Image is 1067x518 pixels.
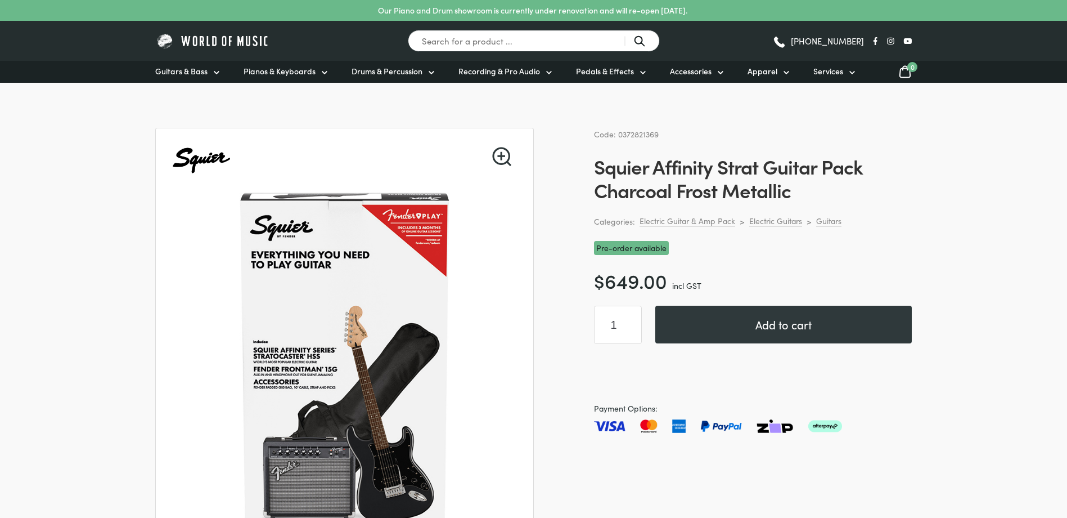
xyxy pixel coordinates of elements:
[748,65,777,77] span: Apparel
[813,65,843,77] span: Services
[670,65,712,77] span: Accessories
[169,128,233,193] img: Squier
[408,30,660,52] input: Search for a product ...
[816,216,841,226] a: Guitars
[378,5,687,16] p: Our Piano and Drum showroom is currently under renovation and will re-open [DATE].
[594,402,912,415] span: Payment Options:
[672,280,701,291] span: incl GST
[244,65,316,77] span: Pianos & Keyboards
[772,33,864,50] a: [PHONE_NUMBER]
[807,216,812,226] div: >
[594,241,669,255] span: Pre-order available
[740,216,745,226] div: >
[594,419,842,433] img: Pay with Master card, Visa, American Express and Paypal
[904,394,1067,518] iframe: Chat with our support team
[655,306,912,343] button: Add to cart
[594,358,912,388] iframe: PayPal
[907,62,917,72] span: 0
[576,65,634,77] span: Pedals & Effects
[594,266,605,294] span: $
[458,65,540,77] span: Recording & Pro Audio
[594,154,912,202] h1: Squier Affinity Strat Guitar Pack Charcoal Frost Metallic
[640,216,735,226] a: Electric Guitar & Amp Pack
[594,266,667,294] bdi: 649.00
[492,147,511,166] a: View full-screen image gallery
[155,32,271,50] img: World of Music
[594,306,642,344] input: Product quantity
[155,65,208,77] span: Guitars & Bass
[749,216,802,226] a: Electric Guitars
[594,128,659,140] span: Code: 0372821369
[594,215,635,228] span: Categories:
[352,65,422,77] span: Drums & Percussion
[791,37,864,45] span: [PHONE_NUMBER]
